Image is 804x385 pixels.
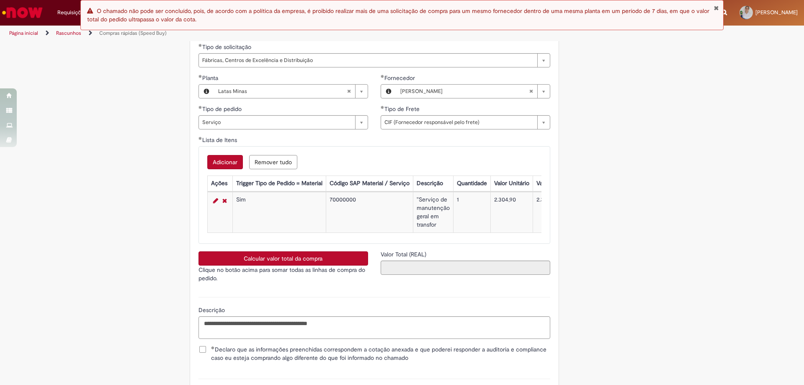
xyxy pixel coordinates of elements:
span: Fábricas, Centros de Excelência e Distribuição [202,54,533,67]
button: Adicionar uma linha para Lista de Itens [207,155,243,169]
span: Planta, Latas Minas [202,74,220,82]
textarea: Descrição [198,316,550,339]
span: Obrigatório Preenchido [381,106,384,109]
img: ServiceNow [1,4,44,21]
span: Obrigatório Preenchido [198,106,202,109]
a: Remover linha 1 [220,196,229,206]
th: Descrição [413,176,453,191]
button: Fechar Notificação [714,5,719,11]
a: Editar Linha 1 [211,196,220,206]
th: Valor Unitário [490,176,533,191]
span: Tipo de Frete [384,105,421,113]
span: Obrigatório Preenchido [211,346,215,349]
span: Obrigatório Preenchido [198,75,202,78]
button: Fornecedor , Visualizar este registro ROGERIO LUIZ MOREIRA DE CARVALHO [381,85,396,98]
a: Latas MinasLimpar campo Planta [214,85,368,98]
abbr: Limpar campo Fornecedor [525,85,537,98]
span: Latas Minas [218,85,347,98]
span: [PERSON_NAME] [755,9,798,16]
span: Obrigatório Preenchido [198,44,202,47]
span: [PERSON_NAME] [400,85,529,98]
a: [PERSON_NAME]Limpar campo Fornecedor [396,85,550,98]
span: Tipo de solicitação [202,43,253,51]
span: O chamado não pode ser concluído, pois, de acordo com a política da empresa, é proibido realizar ... [87,7,709,23]
td: 2.304,90 [533,192,586,233]
p: Clique no botão acima para somar todas as linhas de compra do pedido. [198,266,368,282]
abbr: Limpar campo Planta [343,85,355,98]
a: Rascunhos [56,30,81,36]
button: Planta, Visualizar este registro Latas Minas [199,85,214,98]
a: Compras rápidas (Speed Buy) [99,30,167,36]
span: Descrição [198,306,227,314]
td: 2.304,90 [490,192,533,233]
a: Página inicial [9,30,38,36]
button: Remover todas as linhas de Lista de Itens [249,155,297,169]
span: Requisições [57,8,87,17]
span: Obrigatório Preenchido [198,137,202,140]
span: Fornecedor , ROGERIO LUIZ MOREIRA DE CARVALHO [384,74,417,82]
td: 70000000 [326,192,413,233]
span: Obrigatório Preenchido [381,75,384,78]
th: Ações [207,176,232,191]
td: 1 [453,192,490,233]
span: CIF (Fornecedor responsável pelo frete) [384,116,533,129]
span: Somente leitura - Valor Total (REAL) [381,251,428,258]
button: Calcular valor total da compra [198,251,368,266]
span: Declaro que as informações preenchidas correspondem a cotação anexada e que poderei responder a a... [211,345,550,362]
span: Tipo de pedido [202,105,243,113]
th: Valor Total Moeda [533,176,586,191]
span: Serviço [202,116,351,129]
input: Valor Total (REAL) [381,261,550,275]
th: Trigger Tipo de Pedido = Material [232,176,326,191]
td: Sim [232,192,326,233]
ul: Trilhas de página [6,26,530,41]
th: Quantidade [453,176,490,191]
span: Lista de Itens [202,136,239,144]
th: Código SAP Material / Serviço [326,176,413,191]
td: "Serviço de manutenção geral em transfor [413,192,453,233]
